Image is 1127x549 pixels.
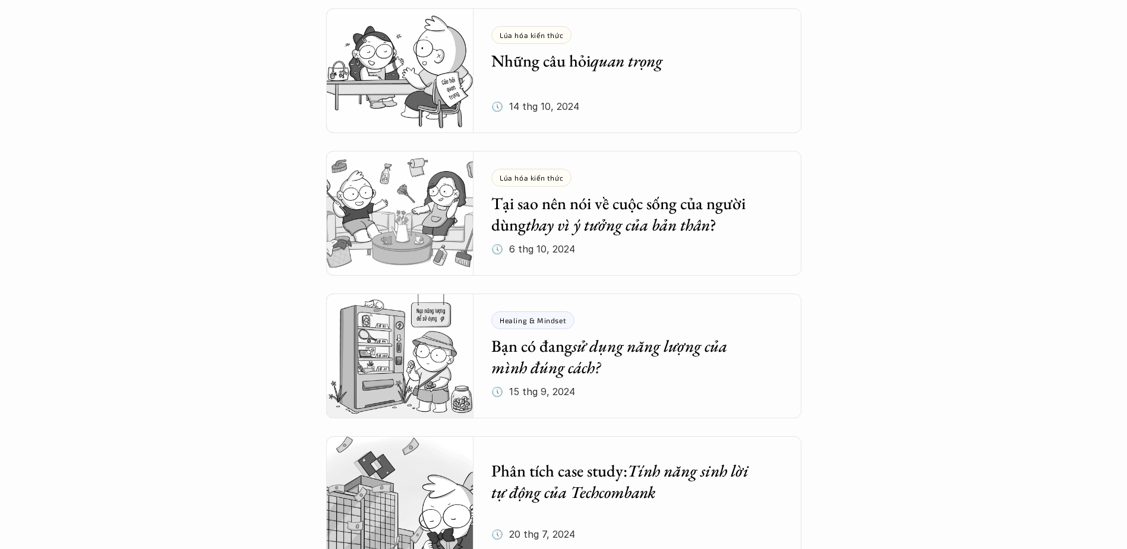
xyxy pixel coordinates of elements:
p: Lúa hóa kiến thức [500,31,563,39]
h5: Những câu hỏi [491,50,766,71]
em: Tính năng sinh lời tự động của Techcombank [491,460,752,503]
p: Healing & Mindset [500,316,566,324]
p: 🕔 6 thg 10, 2024 [491,240,575,258]
em: thay vì ý tưởng của bản thân [526,214,710,235]
a: Lúa hóa kiến thứcTại sao nên nói về cuộc sống của người dùngthay vì ý tưởng của bản thân?🕔 6 thg ... [326,151,801,276]
p: 🕔 20 thg 7, 2024 [491,525,575,543]
em: quan trọng [591,50,662,71]
h5: Phân tích case study: [491,460,766,503]
h5: Bạn có đang [491,335,766,378]
a: Lúa hóa kiến thứcNhững câu hỏiquan trọng🕔 14 thg 10, 2024 [326,8,801,133]
p: 🕔 15 thg 9, 2024 [491,383,575,400]
h5: Tại sao nên nói về cuộc sống của người dùng ? [491,193,766,236]
a: Healing & MindsetBạn có đangsử dụng năng lượng của mình đúng cách?🕔 15 thg 9, 2024 [326,294,801,418]
p: Lúa hóa kiến thức [500,173,563,182]
em: sử dụng năng lượng của mình đúng cách? [491,335,731,378]
p: 🕔 14 thg 10, 2024 [491,97,579,115]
